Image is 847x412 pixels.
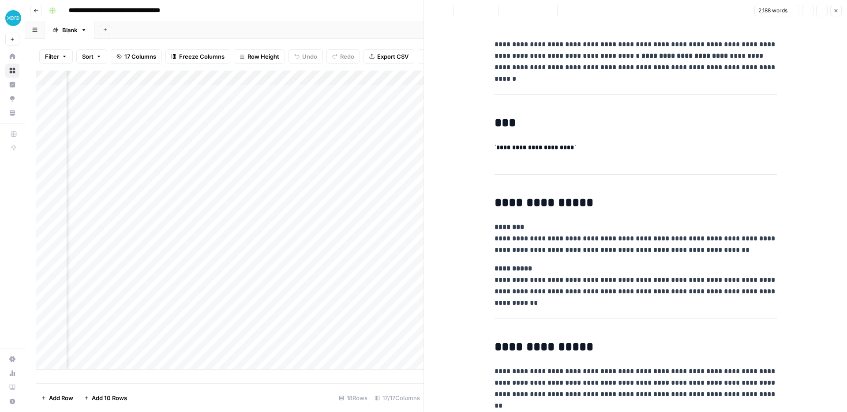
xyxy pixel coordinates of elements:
button: Redo [326,49,360,64]
a: Learning Hub [5,380,19,394]
div: 17/17 Columns [371,391,423,405]
button: Add Row [36,391,79,405]
img: XeroOps Logo [5,10,21,26]
span: Row Height [247,52,279,61]
span: Filter [45,52,59,61]
span: Redo [340,52,354,61]
span: Add 10 Rows [92,393,127,402]
a: Home [5,49,19,64]
button: Freeze Columns [165,49,230,64]
a: Settings [5,352,19,366]
button: Sort [76,49,107,64]
div: Blank [62,26,77,34]
button: Export CSV [364,49,414,64]
button: 17 Columns [111,49,162,64]
button: 2,188 words [754,5,799,16]
button: Filter [39,49,73,64]
a: Usage [5,366,19,380]
span: Sort [82,52,94,61]
button: Workspace: XeroOps [5,7,19,29]
a: Browse [5,64,19,78]
a: Insights [5,78,19,92]
span: Export CSV [377,52,409,61]
a: Blank [45,21,94,39]
a: Opportunities [5,92,19,106]
a: Your Data [5,106,19,120]
span: Undo [302,52,317,61]
span: Freeze Columns [179,52,225,61]
button: Help + Support [5,394,19,408]
button: Undo [289,49,323,64]
button: Add 10 Rows [79,391,132,405]
span: 17 Columns [124,52,156,61]
button: Row Height [234,49,285,64]
span: Add Row [49,393,73,402]
div: 18 Rows [335,391,371,405]
span: 2,188 words [758,7,787,15]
